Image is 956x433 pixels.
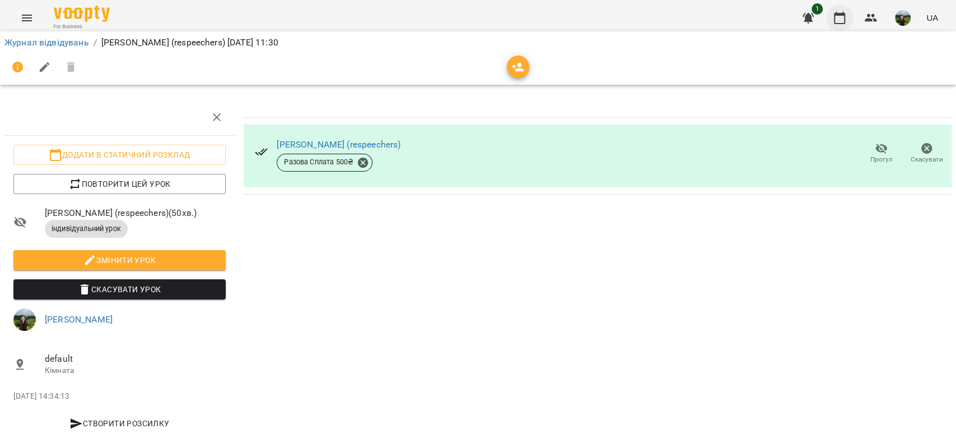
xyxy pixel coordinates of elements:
li: / [94,36,97,49]
span: UA [926,12,938,24]
img: f82d801fe2835fc35205c9494f1794bc.JPG [895,10,911,26]
button: Скасувати Урок [13,279,226,300]
a: [PERSON_NAME] [45,314,113,325]
a: [PERSON_NAME] (respeechers) [277,139,400,150]
a: Журнал відвідувань [4,37,89,48]
span: Додати в статичний розклад [22,148,217,162]
span: Створити розсилку [18,417,221,430]
button: Menu [13,4,40,31]
button: Прогул [859,138,904,169]
span: [PERSON_NAME] (respeechers) ( 50 хв. ) [45,206,226,220]
img: f82d801fe2835fc35205c9494f1794bc.JPG [13,308,36,331]
span: Скасувати [911,155,943,164]
p: [DATE] 14:34:13 [13,391,226,402]
span: Повторити цей урок [22,177,217,191]
p: [PERSON_NAME] (respeechers) [DATE] 11:30 [101,36,278,49]
span: Прогул [870,155,893,164]
span: For Business [54,23,110,30]
button: Повторити цей урок [13,174,226,194]
div: Разова Сплата 500₴ [277,154,372,172]
img: Voopty Logo [54,6,110,22]
span: Скасувати Урок [22,283,217,296]
nav: breadcrumb [4,36,952,49]
span: default [45,352,226,366]
p: Кімната [45,365,226,376]
span: Разова Сплата 500 ₴ [277,157,360,167]
button: Змінити урок [13,250,226,270]
button: Скасувати [904,138,949,169]
button: Додати в статичний розклад [13,145,226,165]
span: 1 [812,3,823,15]
button: UA [922,7,943,28]
span: Змінити урок [22,254,217,267]
span: індивідуальний урок [45,224,128,234]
